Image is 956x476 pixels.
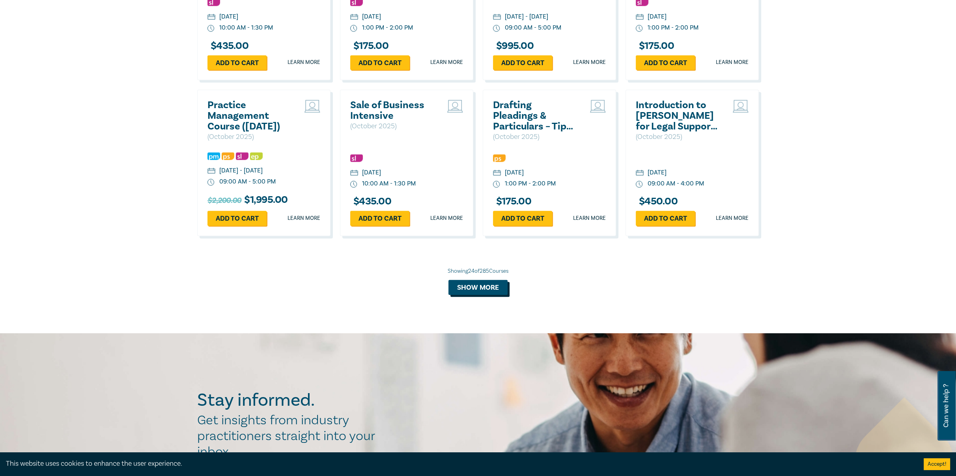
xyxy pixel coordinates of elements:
[590,100,606,112] img: Live Stream
[636,170,644,177] img: calendar
[350,41,388,51] h3: $ 175.00
[636,211,695,226] a: Add to cart
[505,168,524,177] div: [DATE]
[493,181,500,188] img: watch
[636,181,643,188] img: watch
[573,58,606,66] a: Learn more
[493,132,578,142] p: ( October 2025 )
[505,179,556,188] div: 1:00 PM - 2:00 PM
[648,179,704,188] div: 09:00 AM - 4:00 PM
[447,100,463,112] img: Live Stream
[207,168,215,175] img: calendar
[207,100,292,132] a: Practice Management Course ([DATE])
[493,196,531,207] h3: $ 175.00
[197,267,759,275] div: Showing 24 of 285 Courses
[207,132,292,142] p: ( October 2025 )
[207,194,288,207] h3: $ 1,995.00
[350,181,357,188] img: watch
[505,12,548,21] div: [DATE] - [DATE]
[493,14,501,21] img: calendar
[942,376,950,436] span: Can we help ?
[493,41,534,51] h3: $ 995.00
[430,58,463,66] a: Learn more
[350,100,435,121] a: Sale of Business Intensive
[197,412,383,460] h2: Get insights from industry practitioners straight into your inbox.
[207,41,248,51] h3: $ 435.00
[250,152,263,160] img: Ethics & Professional Responsibility
[350,170,358,177] img: calendar
[207,14,215,21] img: calendar
[219,12,238,21] div: [DATE]
[362,179,416,188] div: 10:00 AM - 1:30 PM
[636,196,678,207] h3: $ 450.00
[733,100,749,112] img: Live Stream
[636,132,721,142] p: ( October 2025 )
[493,211,552,226] a: Add to cart
[648,23,698,32] div: 1:00 PM - 2:00 PM
[207,152,220,160] img: Practice Management & Business Skills
[350,121,435,131] p: ( October 2025 )
[6,459,912,469] div: This website uses cookies to enhance the user experience.
[493,100,578,132] a: Drafting Pleadings & Particulars – Tips & Traps
[304,100,320,112] img: Live Stream
[207,194,241,207] span: $2,200.00
[350,196,391,207] h3: $ 435.00
[493,154,506,162] img: Professional Skills
[350,25,357,32] img: watch
[716,214,749,222] a: Learn more
[362,168,381,177] div: [DATE]
[350,14,358,21] img: calendar
[505,23,561,32] div: 09:00 AM - 5:00 PM
[350,55,409,70] a: Add to cart
[493,25,500,32] img: watch
[222,152,234,160] img: Professional Skills
[493,170,501,177] img: calendar
[573,214,606,222] a: Learn more
[362,12,381,21] div: [DATE]
[493,55,552,70] a: Add to cart
[197,390,383,410] h2: Stay informed.
[636,25,643,32] img: watch
[219,23,273,32] div: 10:00 AM - 1:30 PM
[924,458,950,470] button: Accept cookies
[448,280,508,295] button: Show more
[288,58,320,66] a: Learn more
[207,179,215,186] img: watch
[636,100,721,132] a: Introduction to [PERSON_NAME] for Legal Support Staff ([DATE])
[716,58,749,66] a: Learn more
[362,23,413,32] div: 1:00 PM - 2:00 PM
[219,166,263,175] div: [DATE] - [DATE]
[219,177,276,186] div: 09:00 AM - 5:00 PM
[350,211,409,226] a: Add to cart
[430,214,463,222] a: Learn more
[350,154,363,162] img: Substantive Law
[236,152,248,160] img: Substantive Law
[288,214,320,222] a: Learn more
[648,12,667,21] div: [DATE]
[636,55,695,70] a: Add to cart
[648,168,667,177] div: [DATE]
[207,25,215,32] img: watch
[636,41,674,51] h3: $ 175.00
[207,55,267,70] a: Add to cart
[636,14,644,21] img: calendar
[207,211,267,226] a: Add to cart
